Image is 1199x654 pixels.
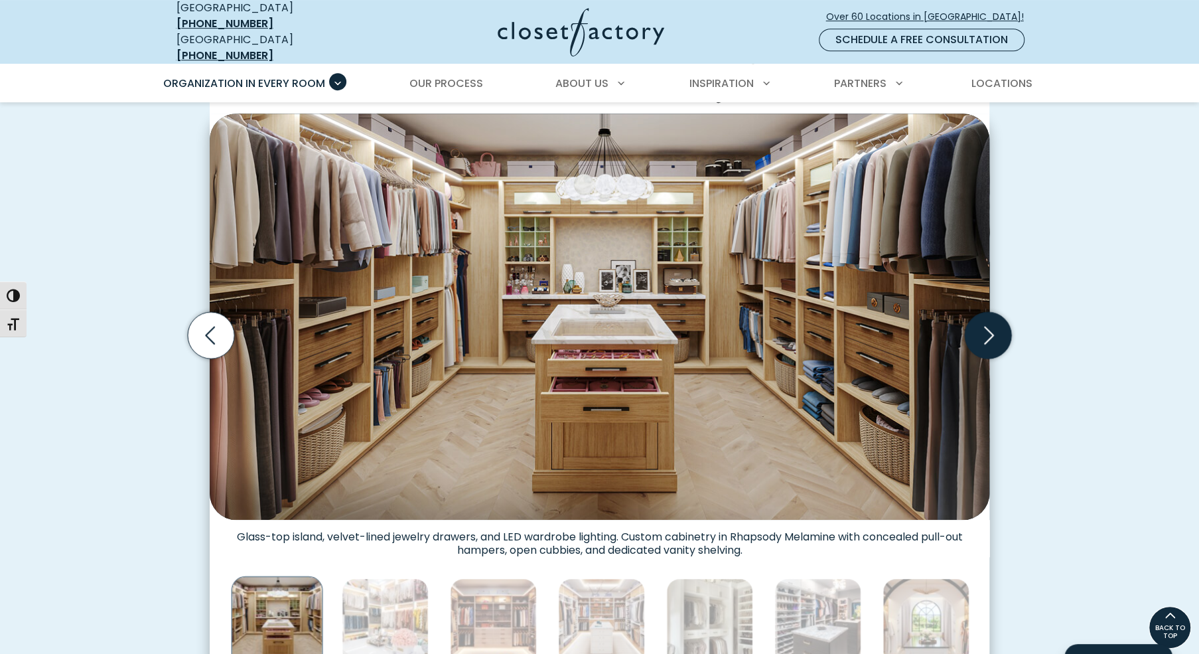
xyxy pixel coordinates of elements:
a: [PHONE_NUMBER] [176,48,273,63]
button: Next slide [959,307,1017,364]
nav: Primary Menu [154,65,1046,102]
button: Previous slide [182,307,240,364]
span: BACK TO TOP [1149,624,1190,640]
a: BACK TO TOP [1149,606,1191,649]
span: Inspiration [689,76,754,91]
span: Locations [971,76,1032,91]
img: Closet Factory Logo [498,8,664,56]
span: Over 60 Locations in [GEOGRAPHIC_DATA]! [826,10,1034,24]
span: About Us [555,76,608,91]
span: Partners [834,76,886,91]
a: [PHONE_NUMBER] [176,16,273,31]
span: Our Process [409,76,483,91]
img: Glass-top island, velvet-lined jewelry drawers, and LED wardrobe lighting. Custom cabinetry in Rh... [210,114,989,520]
figcaption: Glass-top island, velvet-lined jewelry drawers, and LED wardrobe lighting. Custom cabinetry in Rh... [210,520,989,557]
div: [GEOGRAPHIC_DATA] [176,32,369,64]
a: Schedule a Free Consultation [819,29,1024,51]
span: Organization in Every Room [163,76,325,91]
a: Over 60 Locations in [GEOGRAPHIC_DATA]! [825,5,1035,29]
